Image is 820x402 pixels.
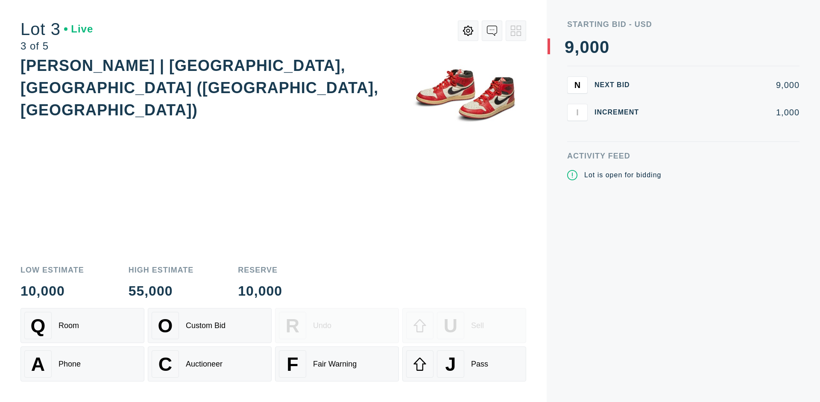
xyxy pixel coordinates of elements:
[574,80,580,90] span: N
[20,21,93,38] div: Lot 3
[31,315,46,337] span: Q
[445,353,456,375] span: J
[590,38,600,56] div: 0
[129,266,194,274] div: High Estimate
[287,353,298,375] span: F
[471,321,484,330] div: Sell
[567,152,799,160] div: Activity Feed
[129,284,194,298] div: 55,000
[313,360,357,369] div: Fair Warning
[313,321,331,330] div: Undo
[31,353,45,375] span: A
[275,346,399,381] button: FFair Warning
[238,284,282,298] div: 10,000
[148,308,272,343] button: OCustom Bid
[580,38,589,56] div: 0
[567,104,588,121] button: I
[594,82,646,88] div: Next Bid
[20,266,84,274] div: Low Estimate
[20,284,84,298] div: 10,000
[20,57,378,119] div: [PERSON_NAME] | [GEOGRAPHIC_DATA], [GEOGRAPHIC_DATA] ([GEOGRAPHIC_DATA], [GEOGRAPHIC_DATA])
[59,360,81,369] div: Phone
[594,109,646,116] div: Increment
[653,81,799,89] div: 9,000
[148,346,272,381] button: CAuctioneer
[186,360,223,369] div: Auctioneer
[20,41,93,51] div: 3 of 5
[20,346,144,381] button: APhone
[653,108,799,117] div: 1,000
[402,308,526,343] button: USell
[158,315,173,337] span: O
[567,21,799,28] div: Starting Bid - USD
[158,353,172,375] span: C
[444,315,457,337] span: U
[275,308,399,343] button: RUndo
[186,321,225,330] div: Custom Bid
[59,321,79,330] div: Room
[286,315,299,337] span: R
[238,266,282,274] div: Reserve
[565,38,574,56] div: 9
[471,360,488,369] div: Pass
[402,346,526,381] button: JPass
[567,76,588,94] button: N
[600,38,609,56] div: 0
[574,38,580,209] div: ,
[584,170,661,180] div: Lot is open for bidding
[64,24,93,34] div: Live
[576,107,579,117] span: I
[20,308,144,343] button: QRoom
